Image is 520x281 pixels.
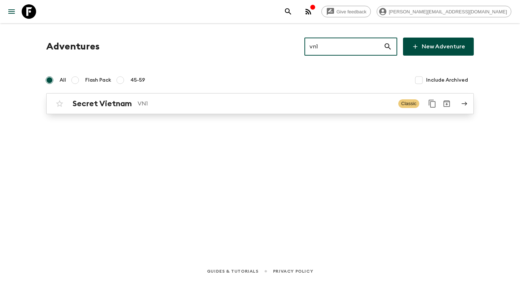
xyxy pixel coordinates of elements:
span: Flash Pack [85,77,111,84]
button: Duplicate for 45-59 [425,96,439,111]
span: 45-59 [130,77,145,84]
span: Give feedback [333,9,370,14]
h1: Adventures [46,39,100,54]
a: Give feedback [321,6,371,17]
span: All [60,77,66,84]
span: Classic [398,99,419,108]
h2: Secret Vietnam [73,99,132,108]
a: Guides & Tutorials [207,267,259,275]
a: Privacy Policy [273,267,313,275]
button: menu [4,4,19,19]
div: [PERSON_NAME][EMAIL_ADDRESS][DOMAIN_NAME] [377,6,511,17]
button: Archive [439,96,454,111]
a: Secret VietnamVN1ClassicDuplicate for 45-59Archive [46,93,474,114]
button: search adventures [281,4,295,19]
span: [PERSON_NAME][EMAIL_ADDRESS][DOMAIN_NAME] [385,9,511,14]
span: Include Archived [426,77,468,84]
a: New Adventure [403,38,474,56]
input: e.g. AR1, Argentina [304,36,383,57]
p: VN1 [138,99,393,108]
